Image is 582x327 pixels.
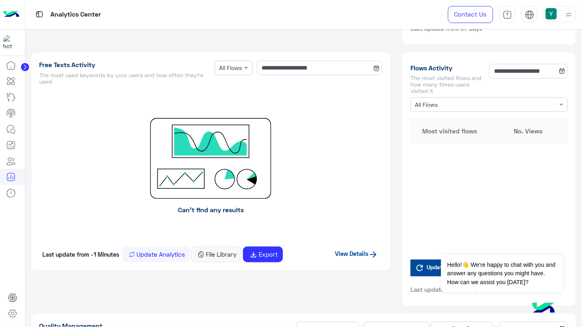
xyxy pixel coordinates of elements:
a: Contact Us [448,6,493,23]
img: Logo [3,6,19,23]
img: 317874714732967 [3,35,18,50]
h1: Free Texts Activity [40,61,208,69]
h5: The most visited flows and how many times users visited it [410,75,486,94]
button: Update Analytics [122,247,190,263]
span: Update Analytics [425,262,473,272]
img: repeat [129,251,135,258]
a: View Details [331,246,382,261]
button: Update Analytics [410,259,477,276]
span: file_download [249,251,258,259]
img: profile [564,10,574,20]
h1: Flows Activity [410,64,486,72]
div: Most visited flows [410,126,489,136]
p: Analytics Center [50,9,101,20]
img: file [198,251,204,258]
a: tab [499,6,515,23]
button: file_downloadExport [243,247,283,263]
img: tab [525,10,534,19]
span: Last update from -1 Minutes [42,247,119,262]
button: File Library [191,247,241,263]
img: userImage [546,8,557,19]
h5: The most used keywords by your users and how often they’re used [40,72,208,85]
div: No. Views [489,126,568,136]
img: tab [34,9,44,19]
img: tab [503,10,512,19]
img: hulul-logo.png [530,295,558,323]
p: Can’t find any results [40,199,383,221]
span: Hello!👋 We're happy to chat with you and answer any questions you might have. How can we assist y... [441,255,563,293]
span: Last update from 21 Days [410,285,482,293]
